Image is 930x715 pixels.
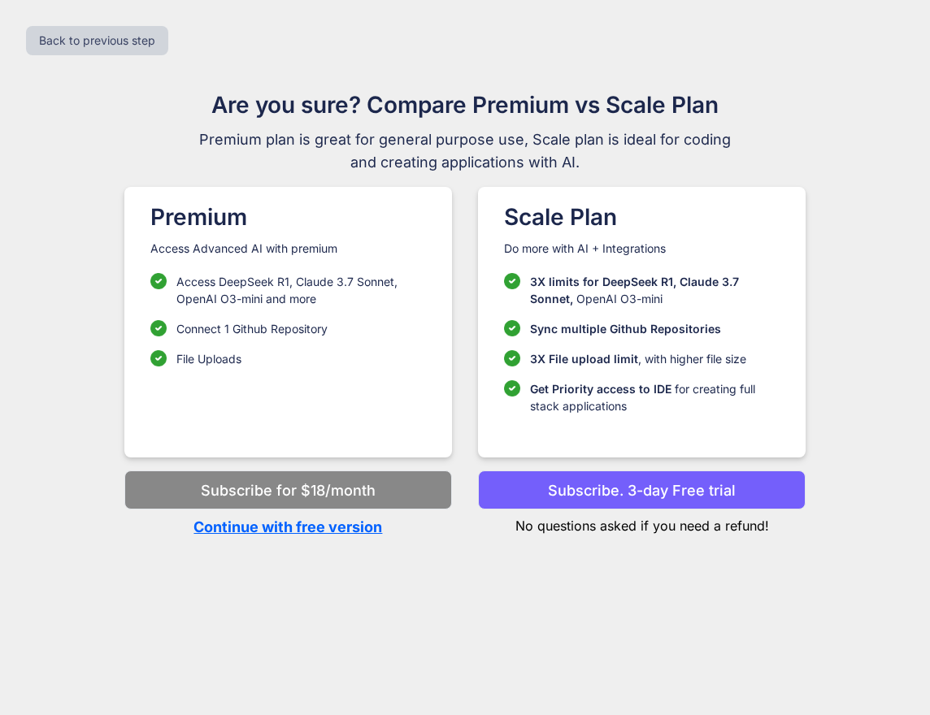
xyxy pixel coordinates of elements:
[150,350,167,366] img: checklist
[26,26,168,55] button: Back to previous step
[504,320,520,336] img: checklist
[530,382,671,396] span: Get Priority access to IDE
[548,479,736,501] p: Subscribe. 3-day Free trial
[504,380,520,396] img: checklist
[504,273,520,289] img: checklist
[176,350,241,367] p: File Uploads
[150,273,167,289] img: checklist
[530,273,780,307] p: OpenAI O3-mini
[478,509,806,535] p: No questions asked if you need a refund!
[150,320,167,336] img: checklist
[124,516,452,538] p: Continue with free version
[530,350,746,367] p: , with higher file size
[478,470,806,509] button: Subscribe. 3-day Free trial
[530,352,638,366] span: 3X File upload limit
[176,273,426,307] p: Access DeepSeek R1, Claude 3.7 Sonnet, OpenAI O3-mini and more
[530,320,721,337] p: Sync multiple Github Repositories
[530,380,780,414] p: for creating full stack applications
[150,240,426,257] p: Access Advanced AI with premium
[192,88,738,122] h1: Are you sure? Compare Premium vs Scale Plan
[504,200,780,234] h1: Scale Plan
[201,479,376,501] p: Subscribe for $18/month
[530,275,739,305] span: 3X limits for DeepSeek R1, Claude 3.7 Sonnet,
[192,128,738,174] span: Premium plan is great for general purpose use, Scale plan is ideal for coding and creating applic...
[176,320,328,337] p: Connect 1 Github Repository
[124,470,452,509] button: Subscribe for $18/month
[150,200,426,234] h1: Premium
[504,350,520,366] img: checklist
[504,240,780,257] p: Do more with AI + Integrations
